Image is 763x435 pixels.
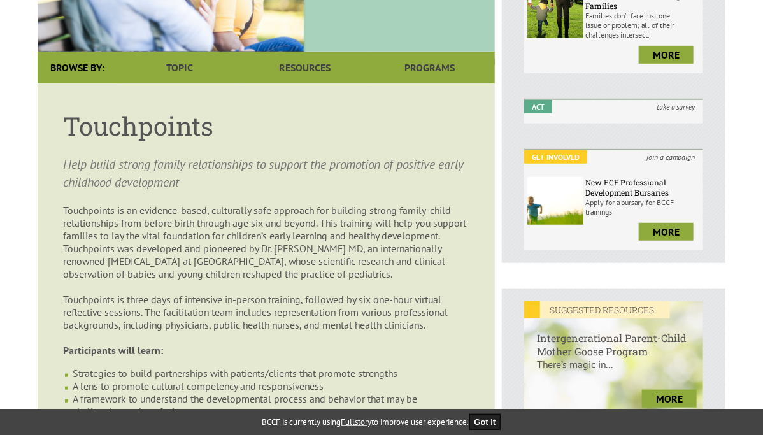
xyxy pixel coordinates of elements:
p: Apply for a bursary for BCCF trainings [585,197,700,217]
p: Touchpoints is an evidence-based, culturally safe approach for building strong family-child relat... [63,204,469,357]
i: join a campaign [639,150,703,164]
a: more [642,390,697,408]
a: Topic [117,52,242,83]
a: more [639,223,694,241]
p: There’s magic in... [524,358,703,383]
i: take a survey [649,100,703,113]
button: Got it [469,414,501,430]
p: Families don’t face just one issue or problem; all of their challenges intersect. [585,11,700,39]
em: Get Involved [524,150,587,164]
a: Resources [242,52,367,83]
div: Browse By: [38,52,117,83]
li: A lens to promote cultural competency and responsiveness [73,380,469,392]
a: Fullstory [341,417,372,427]
strong: Participants will learn: [63,344,163,357]
h6: Intergenerational Parent-Child Mother Goose Program [524,318,703,358]
h1: Touchpoints [63,109,469,143]
a: more [639,46,694,64]
em: Act [524,100,552,113]
p: Help build strong family relationships to support the promotion of positive early childhood devel... [63,155,469,191]
em: SUGGESTED RESOURCES [524,301,670,318]
h6: New ECE Professional Development Bursaries [585,177,700,197]
li: Strategies to build partnerships with patients/clients that promote strengths [73,367,469,380]
li: A framework to understand the developmental process and behavior that may be challenging and conf... [73,392,469,418]
a: Programs [367,52,492,83]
